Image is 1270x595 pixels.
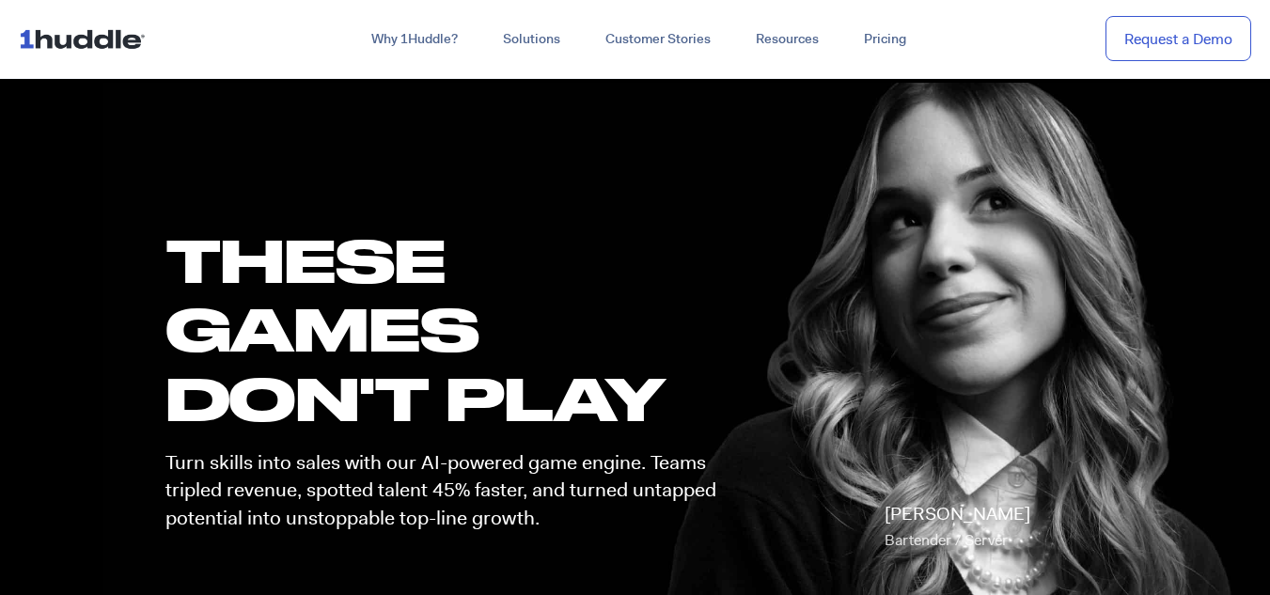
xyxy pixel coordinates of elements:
span: Bartender / Server [885,530,1008,550]
a: Customer Stories [583,23,733,56]
p: [PERSON_NAME] [885,501,1030,554]
a: Solutions [480,23,583,56]
img: ... [19,21,153,56]
a: Resources [733,23,841,56]
a: Why 1Huddle? [349,23,480,56]
a: Pricing [841,23,929,56]
p: Turn skills into sales with our AI-powered game engine. Teams tripled revenue, spotted talent 45%... [165,449,733,532]
h1: these GAMES DON'T PLAY [165,226,733,432]
a: Request a Demo [1105,16,1251,62]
